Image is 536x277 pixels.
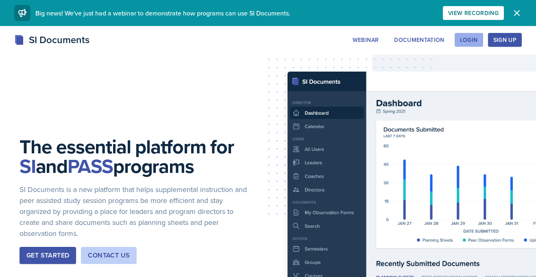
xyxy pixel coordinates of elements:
[26,251,69,260] div: Get Started
[460,37,478,43] div: Login
[20,247,76,264] button: Get Started
[493,37,516,43] div: Sign Up
[443,6,504,20] button: View Recording
[88,251,130,260] div: Contact Us
[81,247,137,264] button: Contact Us
[394,37,444,43] div: Documentation
[14,33,89,47] div: SI Documents
[455,33,483,47] button: Login
[347,33,384,47] button: Webinar
[35,9,290,17] span: Big news! We've just had a webinar to demonstrate how programs can use SI Documents.
[488,33,522,47] button: Sign Up
[353,37,379,43] div: Webinar
[448,10,499,16] div: View Recording
[389,33,450,47] button: Documentation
